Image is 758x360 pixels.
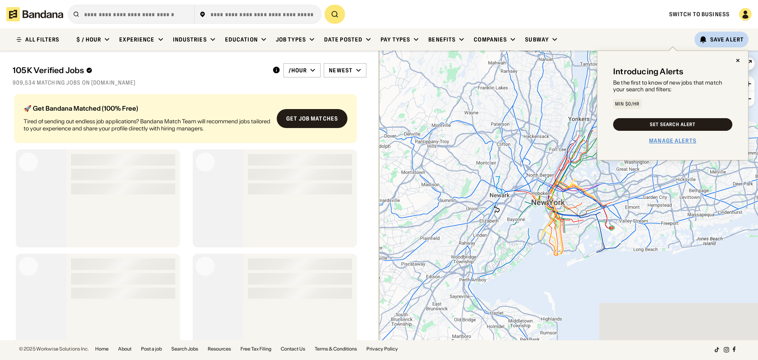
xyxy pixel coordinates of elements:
[329,67,353,74] div: Newest
[118,347,131,351] a: About
[19,347,89,351] div: © 2025 Workwise Solutions Inc.
[13,91,366,340] div: grid
[25,37,59,42] div: ALL FILTERS
[119,36,154,43] div: Experience
[428,36,456,43] div: Benefits
[240,347,271,351] a: Free Tax Filing
[24,105,270,111] div: 🚀 Get Bandana Matched (100% Free)
[95,347,109,351] a: Home
[381,36,410,43] div: Pay Types
[669,11,730,18] a: Switch to Business
[613,79,732,93] div: Be the first to know of new jobs that match your search and filters:
[225,36,258,43] div: Education
[710,36,744,43] div: Save Alert
[315,347,357,351] a: Terms & Conditions
[208,347,231,351] a: Resources
[13,79,366,86] div: 909,534 matching jobs on [DOMAIN_NAME]
[77,36,101,43] div: $ / hour
[650,122,695,127] div: Set Search Alert
[474,36,507,43] div: Companies
[276,36,306,43] div: Job Types
[525,36,549,43] div: Subway
[615,102,640,106] div: Min $0/hr
[286,116,338,121] div: Get job matches
[171,347,198,351] a: Search Jobs
[289,67,307,74] div: /hour
[24,118,270,132] div: Tired of sending out endless job applications? Bandana Match Team will recommend jobs tailored to...
[366,347,398,351] a: Privacy Policy
[613,67,684,76] div: Introducing Alerts
[6,7,63,21] img: Bandana logotype
[173,36,207,43] div: Industries
[281,347,305,351] a: Contact Us
[13,66,266,75] div: 105K Verified Jobs
[649,137,696,144] a: Manage Alerts
[141,347,162,351] a: Post a job
[324,36,362,43] div: Date Posted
